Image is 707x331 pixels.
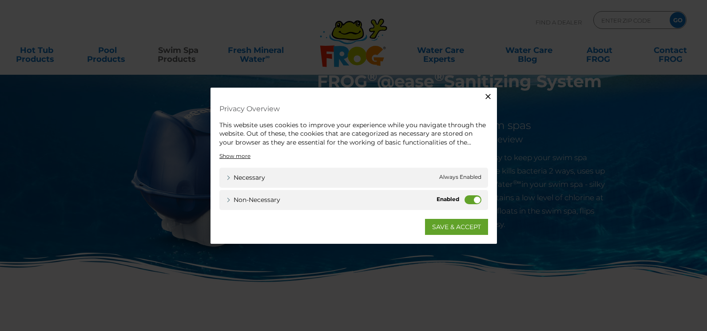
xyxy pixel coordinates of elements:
[425,219,488,235] a: SAVE & ACCEPT
[219,101,488,116] h4: Privacy Overview
[219,121,488,147] div: This website uses cookies to improve your experience while you navigate through the website. Out ...
[439,173,481,182] span: Always Enabled
[226,195,280,205] a: Non-necessary
[219,152,250,160] a: Show more
[226,173,265,182] a: Necessary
